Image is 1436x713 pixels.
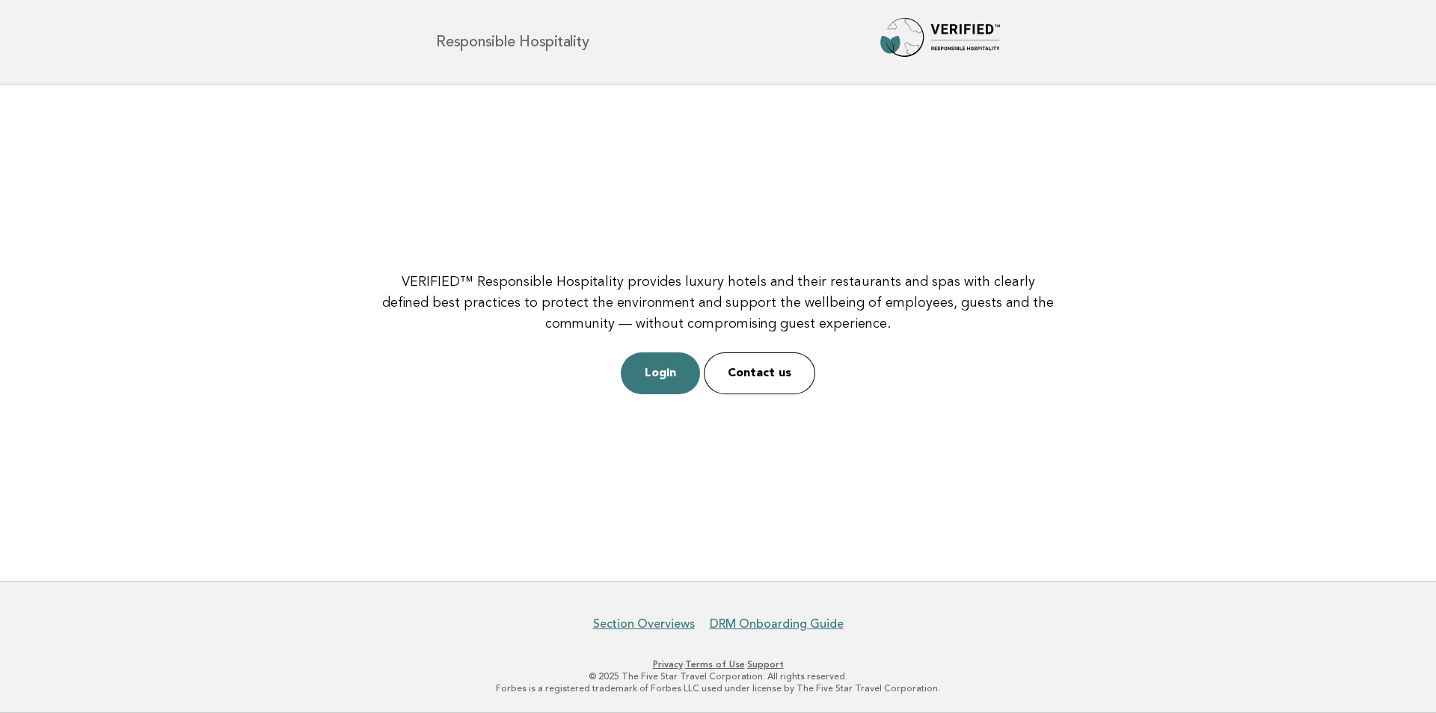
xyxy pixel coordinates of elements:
p: © 2025 The Five Star Travel Corporation. All rights reserved. [260,670,1176,682]
a: DRM Onboarding Guide [710,616,844,631]
a: Privacy [653,659,683,670]
a: Terms of Use [685,659,745,670]
p: VERIFIED™ Responsible Hospitality provides luxury hotels and their restaurants and spas with clea... [377,272,1059,334]
p: · · [260,658,1176,670]
a: Login [621,352,700,394]
a: Contact us [704,352,815,394]
p: Forbes is a registered trademark of Forbes LLC used under license by The Five Star Travel Corpora... [260,682,1176,694]
img: Forbes Travel Guide [880,18,1000,66]
a: Section Overviews [593,616,695,631]
a: Support [747,659,784,670]
h1: Responsible Hospitality [436,34,589,49]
